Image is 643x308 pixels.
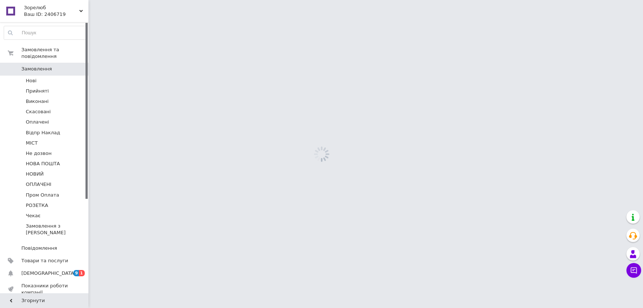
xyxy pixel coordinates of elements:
span: НОВА ПОШТА [26,160,60,167]
span: Пром Оплата [26,192,59,198]
span: Повідомлення [21,245,57,252]
span: НОВИЙ [26,171,43,177]
span: Відпр Наклад [26,129,60,136]
span: Замовлення з [PERSON_NAME] [26,223,86,236]
span: Показники роботи компанії [21,283,68,296]
span: 1 [79,270,85,276]
span: 9 [73,270,79,276]
span: РОЗЕТКА [26,202,48,209]
span: Зорелюб [24,4,79,11]
span: Замовлення та повідомлення [21,46,88,60]
span: Товари та послуги [21,257,68,264]
span: Оплачені [26,119,49,125]
span: МІСТ [26,140,38,146]
span: Скасовані [26,108,51,115]
span: [DEMOGRAPHIC_DATA] [21,270,76,277]
span: Замовлення [21,66,52,72]
div: Ваш ID: 2406719 [24,11,88,18]
span: ОПЛАЧЕНІ [26,181,51,188]
span: Чекає [26,212,41,219]
span: Виконані [26,98,49,105]
span: Нові [26,77,36,84]
span: Прийняті [26,88,49,94]
span: Не дозвон [26,150,52,157]
input: Пошук [4,26,86,39]
button: Чат з покупцем [626,263,641,278]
